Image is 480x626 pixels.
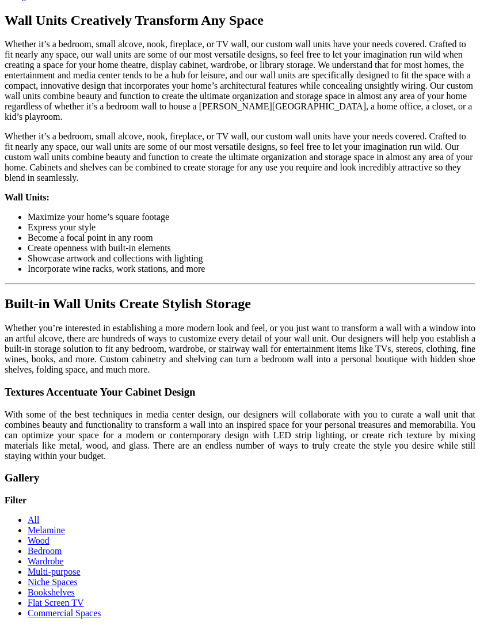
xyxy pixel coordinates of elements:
[5,409,475,461] p: With some of the best techniques in media center design, our designers will collaborate with you ...
[28,598,83,608] a: Flat Screen TV
[28,525,65,535] a: Melamine
[5,296,475,312] h2: Built-in Wall Units Create Stylish Storage
[28,567,81,576] a: Multi-purpose
[28,546,62,556] a: Bedroom
[5,192,49,202] span: Wall Units:
[5,39,475,122] p: Whether it’s a bedroom, small alcove, nook, fireplace, or TV wall, our custom wall units have you...
[28,222,475,233] li: Express your style
[5,495,26,505] strong: Filter
[28,253,203,263] span: Showcase artwork and collections with lighting
[28,556,64,566] a: Wardrobe
[28,233,475,243] li: Become a focal point in any room
[28,212,169,222] span: Maximize your home’s square footage
[5,131,473,183] span: Whether it’s a bedroom, small alcove, nook, fireplace, or TV wall, our custom wall units have you...
[28,536,49,545] a: Wood
[28,515,39,525] a: All
[5,13,475,28] h1: Wall Units Creatively Transform Any Space
[28,587,75,597] a: Bookshelves
[5,472,475,484] h3: Gallery
[5,323,475,375] p: Whether you’re interested in establishing a more modern look and feel, or you just want to transf...
[28,577,78,587] a: Niche Spaces
[28,264,475,274] li: Incorporate wine racks, work stations, and more
[28,243,475,253] li: Create openness with built-in elements
[5,386,475,399] h3: Textures Accentuate Your Cabinet Design
[28,608,101,618] a: Commercial Spaces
